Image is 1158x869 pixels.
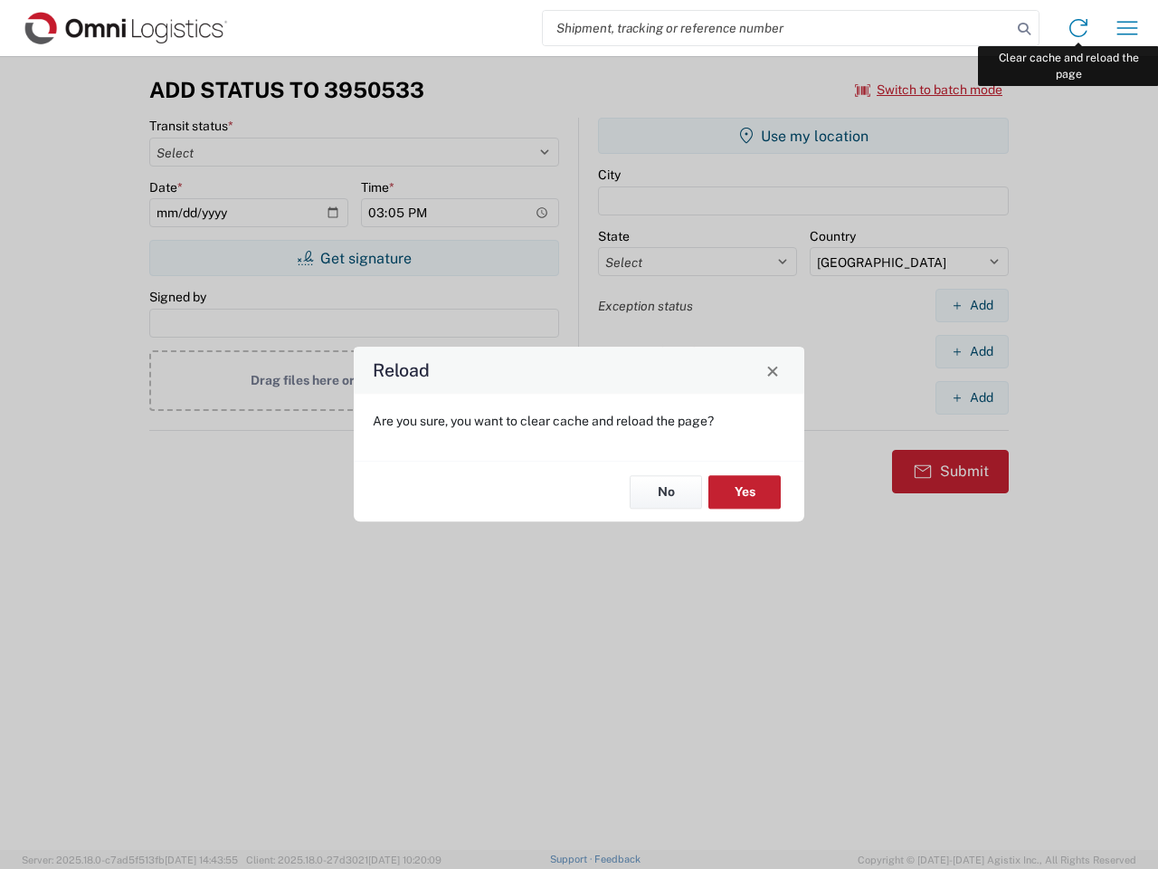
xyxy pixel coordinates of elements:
h4: Reload [373,358,430,384]
p: Are you sure, you want to clear cache and reload the page? [373,413,785,429]
input: Shipment, tracking or reference number [543,11,1011,45]
button: No [630,475,702,509]
button: Yes [708,475,781,509]
button: Close [760,358,785,383]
